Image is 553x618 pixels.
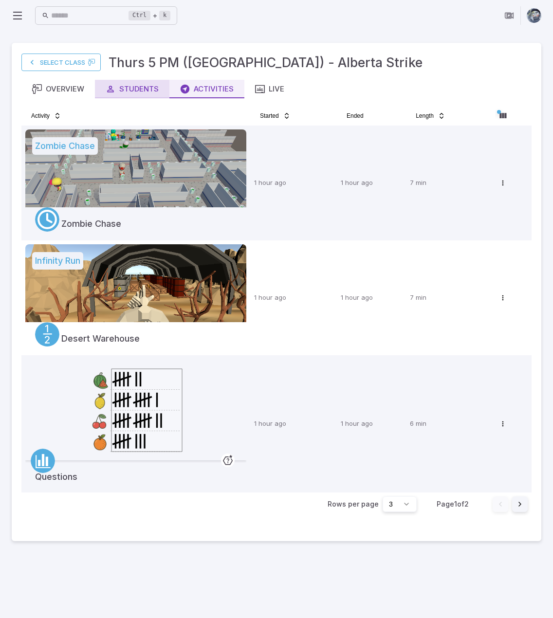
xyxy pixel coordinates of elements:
a: Time [35,207,59,232]
h5: Desert Warehouse [61,322,140,345]
a: Select Class [21,54,101,71]
p: 6 min [410,419,487,429]
div: Overview [32,84,84,94]
button: Activity [25,108,67,124]
button: Length [410,108,451,124]
p: Rows per page [328,499,379,509]
a: Fractions/Decimals [35,322,59,346]
div: Page 1 of 2 [428,499,477,509]
p: Oct 9 7:35:20 PM [254,178,333,188]
span: Activity [31,112,50,120]
span: Started [260,112,279,120]
p: 7 min [410,293,487,303]
span: Length [416,112,434,120]
p: Oct 9 7:26:10 PM [254,293,333,303]
span: Ended [347,112,364,120]
p: Oct 9 7:33:11 PM [341,293,402,303]
kbd: Ctrl [129,11,150,20]
h5: Zombie Chase [61,207,121,231]
div: Activities [180,84,234,94]
p: Oct 9 7:42:20 PM [341,178,402,188]
button: Join in Zoom Client [500,6,518,25]
button: Column visibility [495,108,511,124]
h5: Zombie Chase [32,137,98,155]
p: 7 min [410,178,487,188]
h3: Thurs 5 PM ([GEOGRAPHIC_DATA]) - Alberta Strike [109,53,423,72]
p: Oct 9 7:24:21 PM [341,419,402,429]
h5: Infinity Run [32,252,83,270]
button: Ended [341,108,369,124]
h5: Questions [35,460,77,484]
div: + [129,10,170,21]
div: Live [255,84,284,94]
div: Students [106,84,159,94]
a: Data/Graphing [31,449,55,473]
button: Started [254,108,296,124]
img: andrew.jpg [527,8,541,23]
p: Oct 9 7:18:21 PM [254,419,333,429]
kbd: k [159,11,170,20]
